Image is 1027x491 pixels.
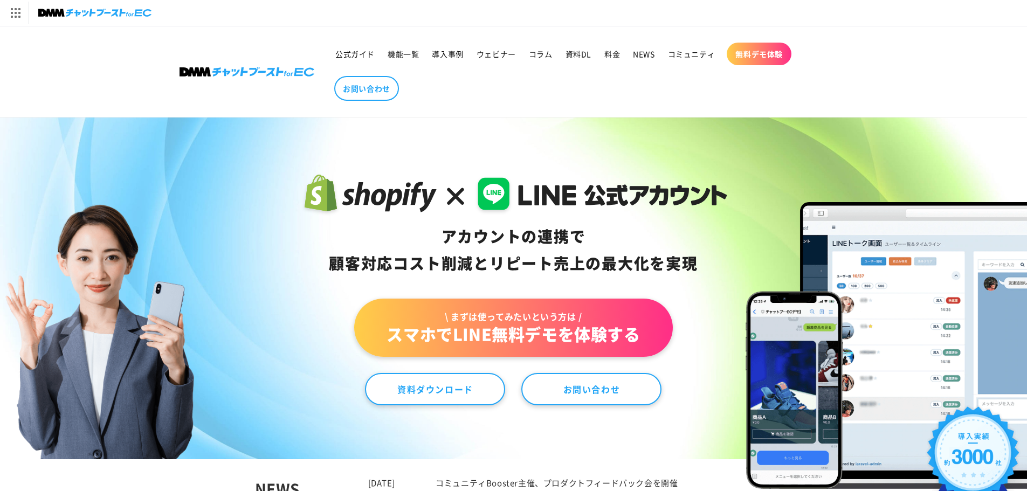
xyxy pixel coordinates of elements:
[559,43,598,65] a: 資料DL
[661,43,722,65] a: コミュニティ
[2,2,29,24] img: サービス
[735,49,783,59] span: 無料デモ体験
[343,84,390,93] span: お問い合わせ
[180,67,314,77] img: 株式会社DMM Boost
[425,43,470,65] a: 導入事例
[604,49,620,59] span: 料金
[335,49,375,59] span: 公式ガイド
[668,49,715,59] span: コミュニティ
[334,76,399,101] a: お問い合わせ
[566,49,591,59] span: 資料DL
[381,43,425,65] a: 機能一覧
[598,43,626,65] a: 料金
[354,299,672,357] a: \ まずは使ってみたいという方は /スマホでLINE無料デモを体験する
[626,43,661,65] a: NEWS
[470,43,522,65] a: ウェビナー
[38,5,151,20] img: チャットブーストforEC
[300,223,727,277] div: アカウントの連携で 顧客対応コスト削減と リピート売上の 最大化を実現
[633,49,654,59] span: NEWS
[521,373,661,405] a: お問い合わせ
[387,310,640,322] span: \ まずは使ってみたいという方は /
[432,49,463,59] span: 導入事例
[388,49,419,59] span: 機能一覧
[436,477,678,488] a: コミュニティBooster主催、プロダクトフィードバック会を開催
[477,49,516,59] span: ウェビナー
[365,373,505,405] a: 資料ダウンロード
[727,43,791,65] a: 無料デモ体験
[522,43,559,65] a: コラム
[329,43,381,65] a: 公式ガイド
[529,49,553,59] span: コラム
[368,477,396,488] time: [DATE]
